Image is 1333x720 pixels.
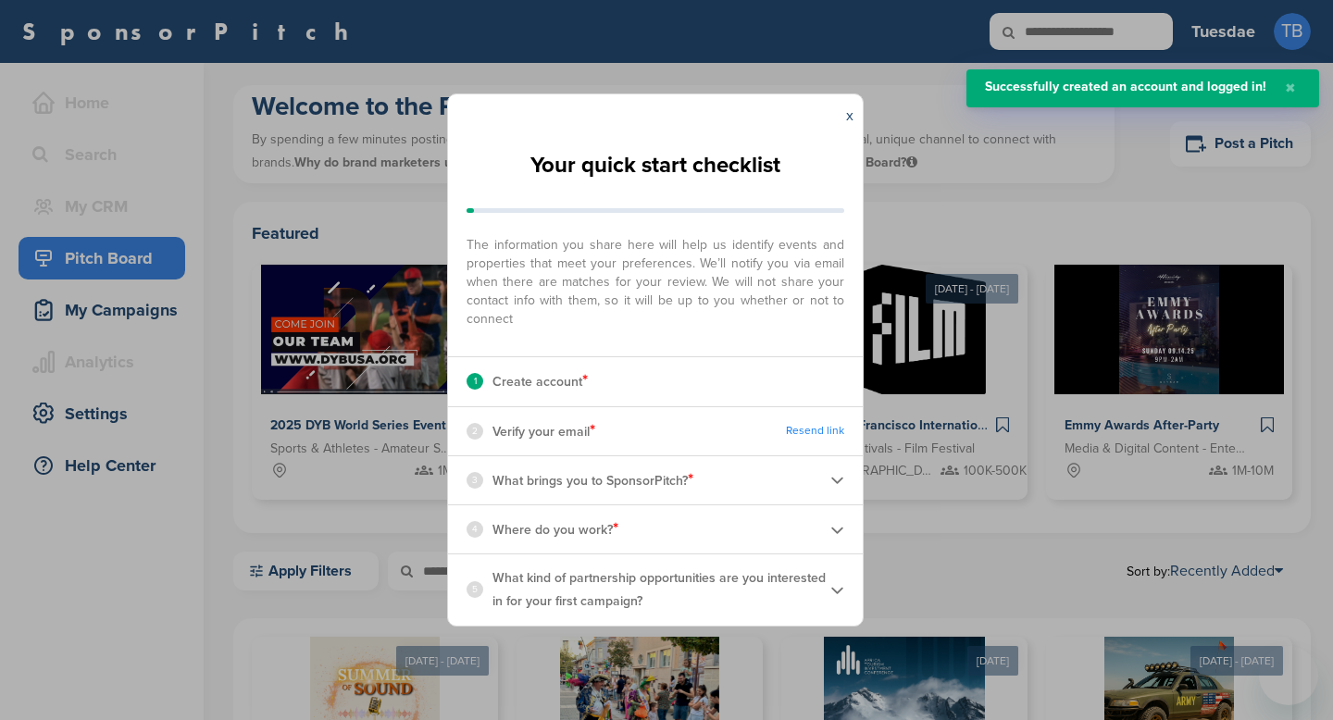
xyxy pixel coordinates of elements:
div: 5 [467,581,483,598]
div: Successfully created an account and logged in! [985,81,1266,93]
a: Resend link [786,424,844,438]
div: 3 [467,472,483,489]
div: 4 [467,521,483,538]
iframe: Button to launch messaging window [1259,646,1318,705]
p: Create account [492,369,588,393]
p: Verify your email [492,419,595,443]
a: x [846,106,853,125]
span: The information you share here will help us identify events and properties that meet your prefere... [467,227,844,329]
div: 1 [467,373,483,390]
p: Where do you work? [492,517,618,541]
img: Checklist arrow 2 [830,523,844,537]
img: Checklist arrow 2 [830,583,844,597]
button: Close [1280,81,1301,96]
img: Checklist arrow 2 [830,473,844,487]
div: 2 [467,423,483,440]
h2: Your quick start checklist [530,145,780,186]
p: What kind of partnership opportunities are you interested in for your first campaign? [492,566,830,613]
p: What brings you to SponsorPitch? [492,468,693,492]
